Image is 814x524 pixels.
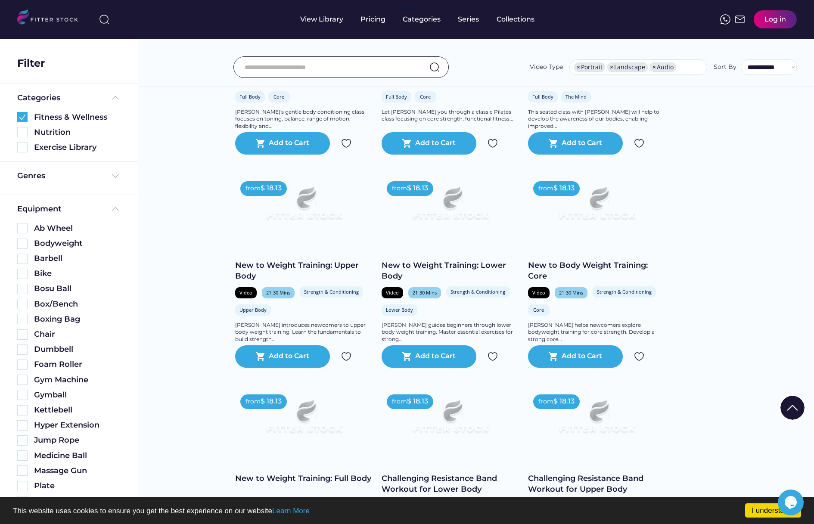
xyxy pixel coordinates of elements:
img: Rectangle%205126.svg [17,450,28,461]
img: Frame%2079%20%281%29.svg [395,176,506,238]
div: Bosu Ball [34,283,121,294]
li: Audio [650,62,676,72]
div: Video [532,289,545,296]
div: Chair [34,329,121,340]
img: Rectangle%205126.svg [17,344,28,355]
div: Strength & Conditioning [450,288,505,295]
div: Boxing Bag [34,314,121,325]
img: meteor-icons_whatsapp%20%281%29.svg [720,14,730,25]
div: Box/Bench [34,299,121,310]
img: Rectangle%205126.svg [17,465,28,476]
img: Group%201000002324.svg [488,351,498,362]
li: Portrait [574,62,605,72]
div: [PERSON_NAME] helps newcomers explore bodyweight training for core strength. Develop a strong cor... [528,322,666,343]
div: Dumbbell [34,344,121,355]
img: Group%201000002324.svg [634,138,644,149]
img: Group%201000002324.svg [488,138,498,149]
div: New to Weight Training: Lower Body [382,260,519,282]
img: Rectangle%205126.svg [17,420,28,431]
div: $ 18.13 [261,183,282,193]
img: Frame%20%285%29.svg [110,93,121,103]
div: Lower Body [386,307,413,313]
button: shopping_cart [255,138,266,149]
div: Bodyweight [34,238,121,249]
div: from [538,184,553,193]
text: shopping_cart [255,351,266,362]
div: Barbell [34,253,121,264]
img: Rectangle%205126.svg [17,405,28,415]
img: Group%201000002324.svg [341,138,351,149]
img: Rectangle%205126.svg [17,239,28,249]
img: Rectangle%205126.svg [17,329,28,340]
div: [PERSON_NAME]'s gentle body conditioning class focuses on toning, balance, range of motion, flexi... [235,109,373,130]
img: Frame%20%285%29.svg [110,204,121,214]
div: Fitness & Wellness [34,112,121,123]
div: New to Body Weight Training: Core [528,260,666,282]
div: Equipment [17,204,62,214]
a: Learn More [272,507,310,515]
div: Challenging Resistance Band Workout for Lower Body [382,473,519,495]
div: from [538,397,553,406]
img: Rectangle%205126.svg [17,284,28,294]
div: Add to Cart [415,351,456,362]
img: LOGO.svg [17,9,85,27]
div: Add to Cart [562,351,602,362]
div: View Library [300,15,343,24]
div: Filter [17,56,45,71]
div: Let [PERSON_NAME] you through a classic Pilates class focusing on core strength, functional fitne... [382,109,519,123]
div: Core [419,93,432,100]
div: Ab Wheel [34,223,121,234]
div: Series [458,15,479,24]
div: Challenging Resistance Band Workout for Upper Body [528,473,666,495]
div: Bike [34,268,121,279]
div: New to Weight Training: Upper Body [235,260,373,282]
img: Rectangle%205126.svg [17,269,28,279]
div: Pricing [360,15,385,24]
div: Gym Machine [34,375,121,385]
div: Core [273,93,286,100]
div: Gymball [34,390,121,400]
div: Foam Roller [34,359,121,370]
img: Frame%2079%20%281%29.svg [542,176,652,238]
img: Rectangle%205126.svg [17,496,28,506]
img: Rectangle%205126.svg [17,142,28,152]
img: Rectangle%205126.svg [17,223,28,233]
img: Rectangle%205126.svg [17,254,28,264]
div: Categories [17,93,60,103]
img: Rectangle%205126.svg [17,390,28,400]
img: search-normal%203.svg [99,14,109,25]
img: Rectangle%205126.svg [17,435,28,446]
div: Nutrition [34,127,121,138]
img: Frame%2079%20%281%29.svg [249,389,359,451]
div: New to Weight Training: Full Body [235,473,373,484]
span: × [652,64,656,70]
div: $ 18.13 [553,183,575,193]
div: Add to Cart [562,138,602,149]
div: Hyper Extension [34,420,121,431]
img: Frame%2079%20%281%29.svg [395,389,506,451]
div: Medicine Ball [34,450,121,461]
div: $ 18.13 [407,397,428,406]
div: Jump Rope [34,435,121,446]
button: shopping_cart [402,351,412,362]
div: Video [239,289,252,296]
div: This seated class with [PERSON_NAME] will help to develop the awareness of our bodies, enabling i... [528,109,666,130]
div: Core [532,307,545,313]
li: Landscape [607,62,648,72]
div: Strength & Conditioning [597,288,652,295]
img: Rectangle%205126.svg [17,127,28,137]
div: 21-30 Mins [413,289,437,296]
img: Rectangle%205126.svg [17,314,28,324]
div: from [392,184,407,193]
button: shopping_cart [548,138,559,149]
iframe: chat widget [778,490,805,515]
img: Frame%2051.svg [735,14,745,25]
div: [PERSON_NAME] introduces newcomers to upper body weight training. Learn the fundamentals to build... [235,322,373,343]
div: Add to Cart [269,138,309,149]
div: Video [386,289,399,296]
img: Rectangle%205126.svg [17,375,28,385]
div: from [245,184,261,193]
